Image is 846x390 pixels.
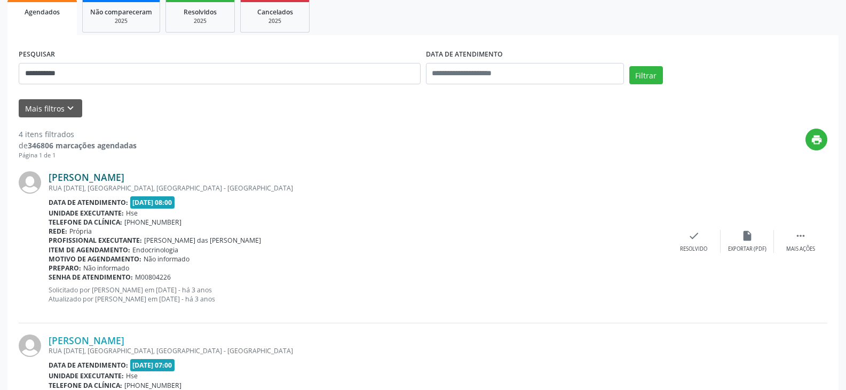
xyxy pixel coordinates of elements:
[28,140,137,150] strong: 346806 marcações agendadas
[49,245,130,254] b: Item de agendamento:
[25,7,60,17] span: Agendados
[49,209,124,218] b: Unidade executante:
[144,254,189,264] span: Não informado
[132,245,178,254] span: Endocrinologia
[126,209,138,218] span: Hse
[49,371,124,380] b: Unidade executante:
[49,273,133,282] b: Senha de atendimento:
[184,7,217,17] span: Resolvidos
[19,151,137,160] div: Página 1 de 1
[130,196,175,209] span: [DATE] 08:00
[49,381,122,390] b: Telefone da clínica:
[680,245,707,253] div: Resolvido
[49,335,124,346] a: [PERSON_NAME]
[135,273,171,282] span: M00804226
[811,134,823,146] i: print
[49,236,142,245] b: Profissional executante:
[426,46,503,63] label: DATA DE ATENDIMENTO
[248,17,302,25] div: 2025
[124,218,181,227] span: [PHONE_NUMBER]
[49,171,124,183] a: [PERSON_NAME]
[90,17,152,25] div: 2025
[795,230,807,242] i: 
[69,227,92,236] span: Própria
[728,245,766,253] div: Exportar (PDF)
[19,129,137,140] div: 4 itens filtrados
[49,346,667,355] div: RUA [DATE], [GEOGRAPHIC_DATA], [GEOGRAPHIC_DATA] - [GEOGRAPHIC_DATA]
[49,184,667,193] div: RUA [DATE], [GEOGRAPHIC_DATA], [GEOGRAPHIC_DATA] - [GEOGRAPHIC_DATA]
[629,66,663,84] button: Filtrar
[126,371,138,380] span: Hse
[49,361,128,370] b: Data de atendimento:
[19,140,137,151] div: de
[130,359,175,371] span: [DATE] 07:00
[741,230,753,242] i: insert_drive_file
[786,245,815,253] div: Mais ações
[83,264,129,273] span: Não informado
[173,17,227,25] div: 2025
[19,46,55,63] label: PESQUISAR
[19,99,82,118] button: Mais filtroskeyboard_arrow_down
[805,129,827,150] button: print
[19,171,41,194] img: img
[49,285,667,304] p: Solicitado por [PERSON_NAME] em [DATE] - há 3 anos Atualizado por [PERSON_NAME] em [DATE] - há 3 ...
[65,102,76,114] i: keyboard_arrow_down
[19,335,41,357] img: img
[124,381,181,390] span: [PHONE_NUMBER]
[144,236,261,245] span: [PERSON_NAME] das [PERSON_NAME]
[49,264,81,273] b: Preparo:
[257,7,293,17] span: Cancelados
[90,7,152,17] span: Não compareceram
[49,218,122,227] b: Telefone da clínica:
[49,254,141,264] b: Motivo de agendamento:
[49,227,67,236] b: Rede:
[49,198,128,207] b: Data de atendimento:
[688,230,700,242] i: check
